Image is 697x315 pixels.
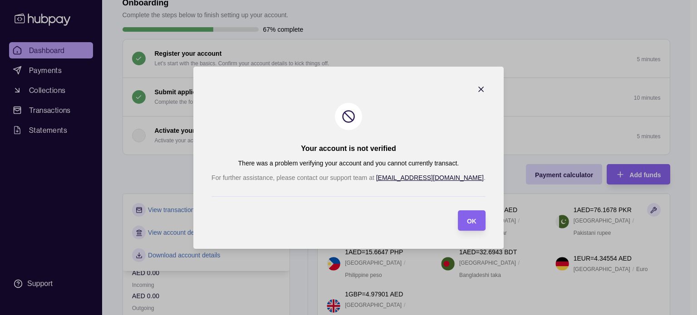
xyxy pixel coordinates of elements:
[238,158,459,168] p: There was a problem verifying your account and you cannot currently transact.
[376,174,484,181] a: [EMAIL_ADDRESS][DOMAIN_NAME]
[301,144,396,154] h2: Your account is not verified
[467,217,476,224] span: OK
[458,210,486,231] button: OK
[211,173,486,183] p: For further assistance, please contact our support team at .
